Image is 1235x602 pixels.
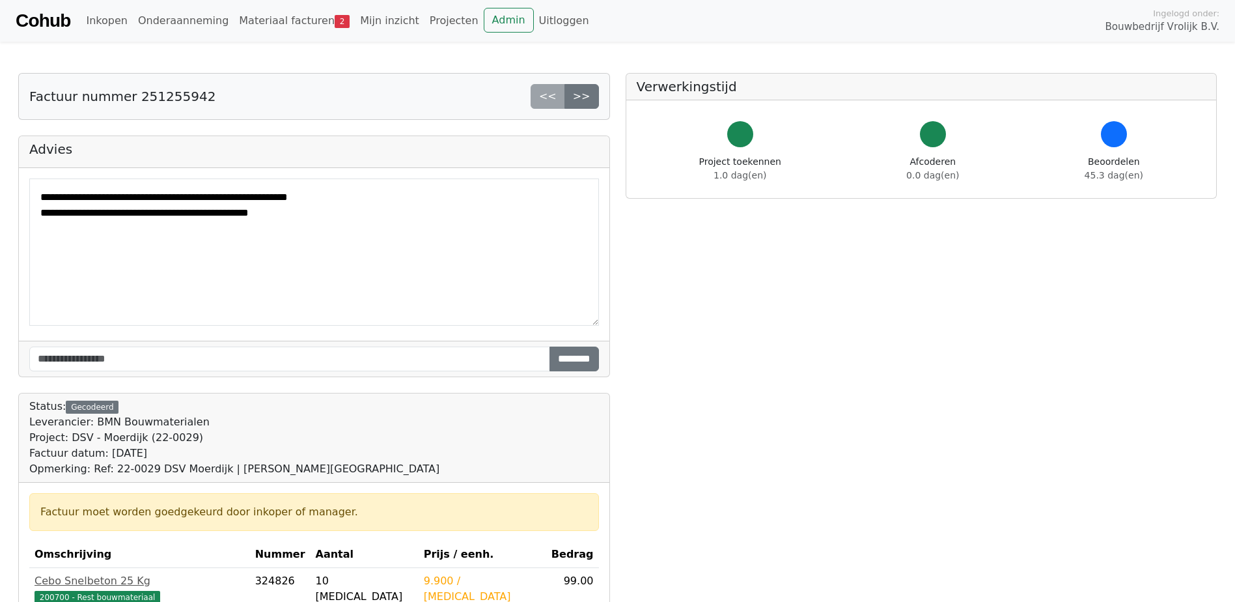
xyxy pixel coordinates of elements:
[419,541,546,568] th: Prijs / eenh.
[29,430,439,446] div: Project: DSV - Moerdijk (22-0029)
[35,573,245,589] div: Cebo Snelbeton 25 Kg
[311,541,419,568] th: Aantal
[699,155,781,182] div: Project toekennen
[29,414,439,430] div: Leverancier: BMN Bouwmaterialen
[355,8,424,34] a: Mijn inzicht
[133,8,234,34] a: Onderaanneming
[906,155,959,182] div: Afcoderen
[1085,170,1143,180] span: 45.3 dag(en)
[546,541,599,568] th: Bedrag
[29,461,439,477] div: Opmerking: Ref: 22-0029 DSV Moerdijk | [PERSON_NAME][GEOGRAPHIC_DATA]
[1105,20,1219,35] span: Bouwbedrijf Vrolijk B.V.
[81,8,132,34] a: Inkopen
[16,5,70,36] a: Cohub
[1085,155,1143,182] div: Beoordelen
[1153,7,1219,20] span: Ingelogd onder:
[234,8,355,34] a: Materiaal facturen2
[906,170,959,180] span: 0.0 dag(en)
[534,8,594,34] a: Uitloggen
[637,79,1206,94] h5: Verwerkingstijd
[424,8,484,34] a: Projecten
[335,15,350,28] span: 2
[29,446,439,461] div: Factuur datum: [DATE]
[29,89,215,104] h5: Factuur nummer 251255942
[714,170,766,180] span: 1.0 dag(en)
[29,541,250,568] th: Omschrijving
[29,399,439,477] div: Status:
[66,401,118,414] div: Gecodeerd
[484,8,534,33] a: Admin
[29,141,599,157] h5: Advies
[250,541,311,568] th: Nummer
[40,504,588,520] div: Factuur moet worden goedgekeurd door inkoper of manager.
[564,84,599,109] a: >>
